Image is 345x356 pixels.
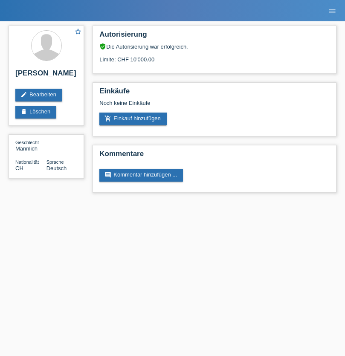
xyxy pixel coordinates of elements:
h2: Autorisierung [99,30,330,43]
span: Schweiz [15,165,23,171]
i: add_shopping_cart [104,115,111,122]
a: deleteLöschen [15,106,56,119]
a: add_shopping_cartEinkauf hinzufügen [99,113,167,125]
i: star_border [74,28,82,35]
h2: Kommentare [99,150,330,162]
i: delete [20,108,27,115]
a: menu [324,8,341,13]
div: Männlich [15,139,46,152]
i: verified_user [99,43,106,50]
i: menu [328,7,336,15]
span: Nationalität [15,159,39,165]
a: star_border [74,28,82,37]
div: Noch keine Einkäufe [99,100,330,113]
a: editBearbeiten [15,89,62,101]
div: Die Autorisierung war erfolgreich. [99,43,330,50]
div: Limite: CHF 10'000.00 [99,50,330,63]
span: Sprache [46,159,64,165]
a: commentKommentar hinzufügen ... [99,169,183,182]
h2: [PERSON_NAME] [15,69,77,82]
i: edit [20,91,27,98]
i: comment [104,171,111,178]
span: Geschlecht [15,140,39,145]
span: Deutsch [46,165,67,171]
h2: Einkäufe [99,87,330,100]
